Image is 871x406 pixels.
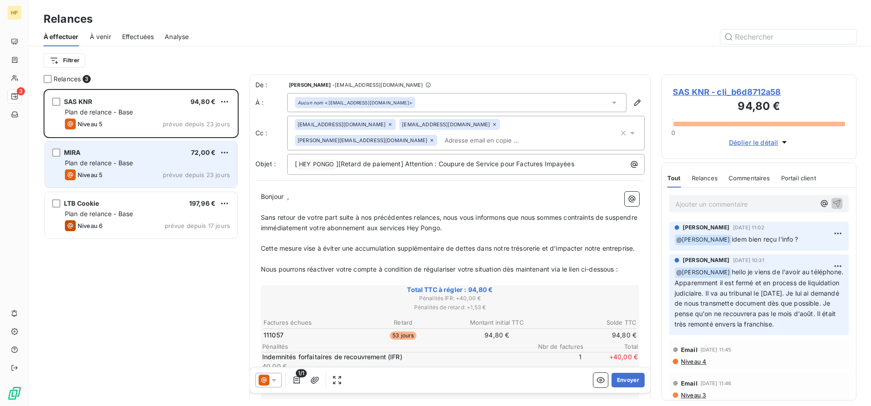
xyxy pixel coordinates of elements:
[255,80,287,89] span: De :
[671,129,675,136] span: 0
[675,267,731,278] span: @ [PERSON_NAME]
[729,138,778,147] span: Déplier le détail
[673,98,845,116] h3: 94,80 €
[298,159,335,170] span: HEY PONGO
[675,235,731,245] span: @ [PERSON_NAME]
[54,74,81,84] span: Relances
[165,222,230,229] span: prévue depuis 17 jours
[692,174,718,182] span: Relances
[720,30,856,44] input: Rechercher
[44,11,93,27] h3: Relances
[189,199,215,207] span: 197,96 €
[262,362,525,371] p: 40,00 €
[65,210,133,218] span: Plan de relance - Base
[122,32,154,41] span: Effectuées
[683,256,729,264] span: [PERSON_NAME]
[261,265,618,273] span: Nous pourrons réactiver votre compte à condition de régulariser votre situation dès maintenant vi...
[683,223,729,232] span: [PERSON_NAME]
[681,346,698,353] span: Email
[732,235,798,243] span: idem bien reçu l'info ?
[357,318,450,327] th: Retard
[298,99,412,106] div: <[EMAIL_ADDRESS][DOMAIN_NAME]>
[64,199,99,207] span: LTB Cookie
[390,332,416,340] span: 53 jours
[261,213,639,232] span: Sans retour de votre part suite à nos précédentes relances, nous vous informons que nous sommes c...
[673,86,845,98] span: SAS KNR - cli_b6d8712a58
[529,343,583,350] span: Nbr de factures
[83,75,91,83] span: 3
[527,352,582,371] span: 1
[65,108,133,116] span: Plan de relance - Base
[262,352,525,361] p: Indemnités forfaitaires de recouvrement (IFR)
[680,358,706,365] span: Niveau 4
[298,99,323,106] em: Aucun nom
[733,225,764,230] span: [DATE] 11:02
[7,386,22,401] img: Logo LeanPay
[402,122,490,127] span: [EMAIL_ADDRESS][DOMAIN_NAME]
[65,159,133,167] span: Plan de relance - Base
[90,32,111,41] span: À venir
[544,330,637,340] td: 94,80 €
[729,174,770,182] span: Commentaires
[612,373,645,387] button: Envoyer
[667,174,681,182] span: Tout
[583,343,638,350] span: Total
[680,391,706,399] span: Niveau 3
[287,193,289,200] span: ,
[44,89,239,406] div: grid
[64,149,81,156] span: MIRA
[262,294,638,302] span: Pénalités IFR : + 40,00 €
[336,160,574,168] span: ][Retard de paiement] Attention : Coupure de Service pour Factures Impayées
[262,343,529,350] span: Pénalités
[44,32,79,41] span: À effectuer
[781,174,816,182] span: Portail client
[191,149,215,156] span: 72,00 €
[255,98,287,107] label: À :
[163,171,230,178] span: prévue depuis 23 jours
[262,285,638,294] span: Total TTC à régler : 94,80 €
[544,318,637,327] th: Solde TTC
[700,381,732,386] span: [DATE] 11:46
[726,137,792,148] button: Déplier le détail
[450,318,543,327] th: Montant initial TTC
[298,138,427,143] span: [PERSON_NAME][EMAIL_ADDRESS][DOMAIN_NAME]
[255,160,276,168] span: Objet :
[289,82,331,88] span: [PERSON_NAME]
[261,244,635,252] span: Cette mesure vise à éviter une accumulation supplémentaire de dettes dans notre trésorerie et d'i...
[163,120,230,128] span: prévue depuis 23 jours
[165,32,189,41] span: Analyse
[261,193,284,200] span: Bonjour
[264,331,284,340] span: 111057
[191,98,215,105] span: 94,80 €
[78,222,103,229] span: Niveau 6
[262,303,638,312] span: Pénalités de retard : + 1,53 €
[700,347,732,352] span: [DATE] 11:45
[78,171,103,178] span: Niveau 5
[583,352,638,371] span: + 40,00 €
[296,369,307,377] span: 1/1
[675,268,845,328] span: hello je viens de l'avoir au téléphone. Apparemment il est fermé et en process de liquidation jud...
[298,122,386,127] span: [EMAIL_ADDRESS][DOMAIN_NAME]
[840,375,862,397] iframe: Intercom live chat
[295,160,297,168] span: [
[450,330,543,340] td: 94,80 €
[64,98,92,105] span: SAS KNR
[733,257,764,263] span: [DATE] 10:31
[17,87,25,95] span: 3
[263,318,356,327] th: Factures échues
[681,380,698,387] span: Email
[255,129,287,138] label: Cc :
[44,53,85,68] button: Filtrer
[441,134,546,147] input: Adresse email en copie ...
[7,5,22,20] div: HP
[78,120,103,128] span: Niveau 5
[333,82,423,88] span: - [EMAIL_ADDRESS][DOMAIN_NAME]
